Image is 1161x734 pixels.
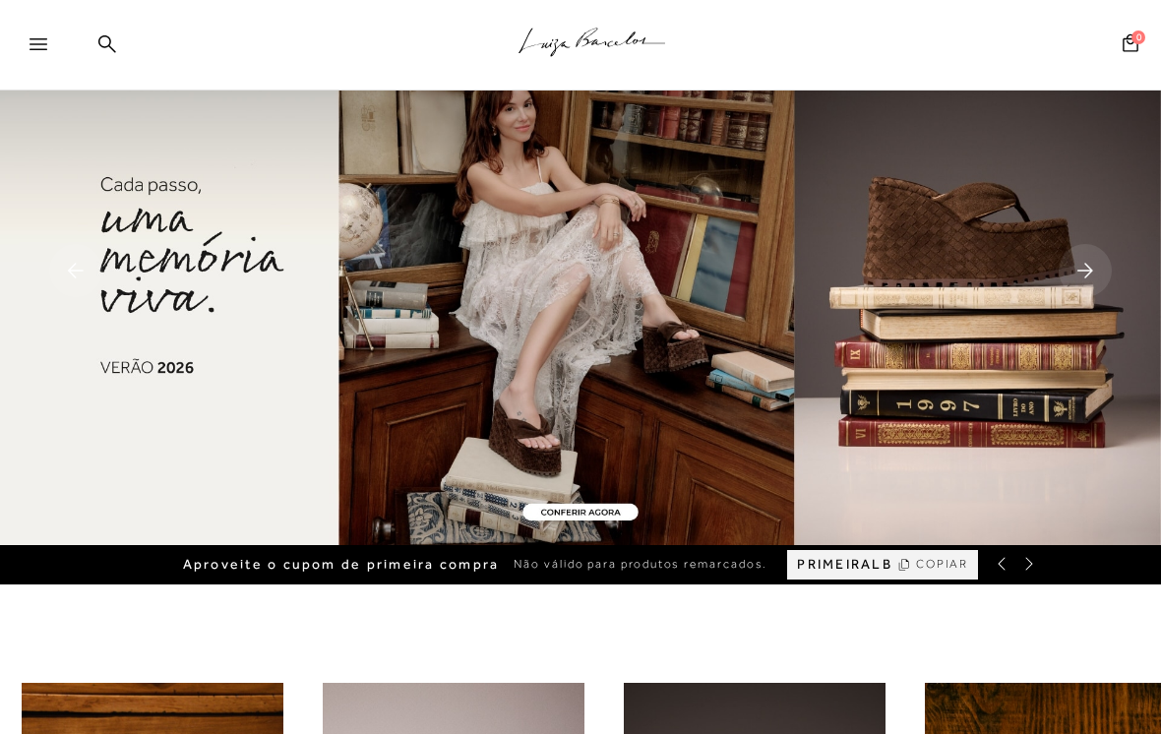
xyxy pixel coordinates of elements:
[1131,31,1145,44] span: 0
[514,556,767,573] span: Não válido para produtos remarcados.
[183,556,500,573] span: Aproveite o cupom de primeira compra
[797,556,891,573] span: PRIMEIRALB
[916,555,969,574] span: COPIAR
[1117,32,1144,59] button: 0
